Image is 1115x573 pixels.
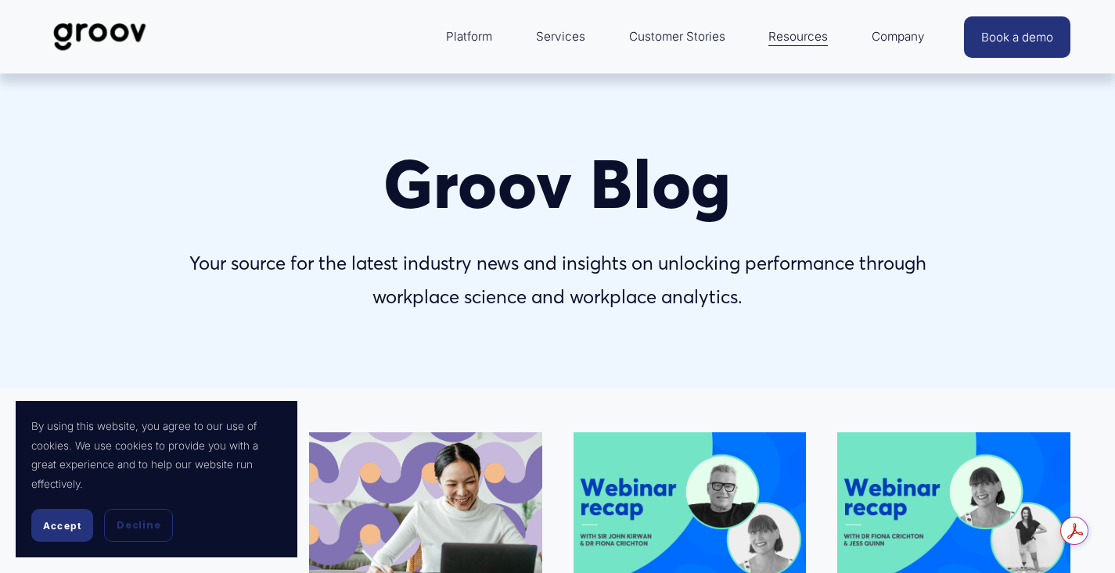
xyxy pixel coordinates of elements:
a: Services [528,18,593,56]
button: Decline [104,509,173,542]
img: Groov | Workplace Science Platform | Unlock Performance | Drive Results [45,11,155,63]
a: folder dropdown [761,18,836,56]
span: Company [872,26,925,48]
button: Accept [31,509,93,542]
a: folder dropdown [864,18,933,56]
a: Customer Stories [621,18,733,56]
p: By using this website, you agree to our use of cookies. We use cookies to provide you with a grea... [31,417,282,493]
span: Decline [117,518,160,532]
a: Book a demo [964,16,1070,58]
span: Accept [43,520,81,532]
section: Cookie banner [16,401,297,557]
span: Resources [768,26,828,48]
h1: Groov Blog [174,148,941,220]
span: Platform [446,26,492,48]
p: Your source for the latest industry news and insights on unlocking performance through workplace ... [174,247,941,314]
a: folder dropdown [438,18,500,56]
